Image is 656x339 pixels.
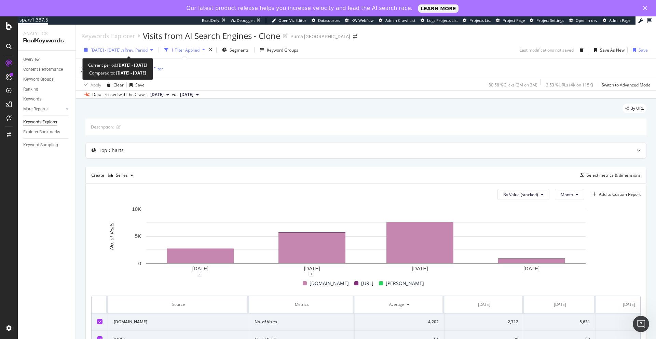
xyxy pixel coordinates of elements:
[23,66,71,73] a: Content Performance
[23,128,71,136] a: Explorer Bookmarks
[555,189,584,200] button: Month
[623,104,646,113] div: legacy label
[23,119,57,126] div: Keywords Explorer
[318,18,340,23] span: Datasources
[91,82,101,88] div: Apply
[81,32,135,40] a: Keywords Explorer
[623,301,635,308] div: [DATE]
[630,106,644,110] span: By URL
[105,170,136,181] button: Series
[138,260,141,266] text: 0
[115,70,146,76] b: [DATE] - [DATE]
[202,18,220,23] div: ReadOnly:
[113,82,124,88] div: Clear
[278,18,306,23] span: Open Viz Editor
[489,82,537,88] div: 80.58 % Clicks ( 2M on 3M )
[345,18,374,23] a: KW Webflow
[609,18,630,23] span: Admin Page
[546,82,593,88] div: 3.53 % URLs ( 4K on 115K )
[171,47,200,53] div: 1 Filter Applied
[23,119,71,126] a: Keywords Explorer
[255,301,349,308] div: Metrics
[23,141,71,149] a: Keyword Sampling
[272,18,306,23] a: Open Viz Editor
[353,34,357,39] div: arrow-right-arrow-left
[530,18,564,23] a: Project Settings
[385,18,415,23] span: Admin Crawl List
[132,206,141,212] text: 10K
[599,79,651,90] button: Switch to Advanced Mode
[109,222,114,250] text: No. of Visits
[23,76,54,83] div: Keyword Groups
[23,76,71,83] a: Keyword Groups
[81,79,101,90] button: Apply
[23,96,41,103] div: Keywords
[127,79,145,90] button: Save
[145,66,163,72] div: Add Filter
[91,205,641,274] svg: A chart.
[360,319,439,325] div: 4,202
[177,91,202,99] button: [DATE]
[208,46,214,53] div: times
[180,92,193,98] span: 2025 May. 4th
[23,128,60,136] div: Explorer Bookmarks
[230,47,249,53] span: Segments
[121,47,148,53] span: vs Prev. Period
[249,313,355,331] td: No. of Visits
[520,47,574,53] div: Last modifications not saved
[469,18,491,23] span: Projects List
[89,69,146,77] div: Compared to:
[591,44,625,55] button: Save As New
[427,18,458,23] span: Logs Projects List
[496,18,525,23] a: Project Page
[172,91,177,97] span: vs
[523,266,539,272] text: [DATE]
[23,37,70,45] div: RealKeywords
[497,189,549,200] button: By Value (stacked)
[81,66,122,71] span: Search Engine Group
[231,18,255,23] div: Viz Debugger:
[310,279,349,287] span: [DOMAIN_NAME]
[135,82,145,88] div: Save
[162,44,208,55] button: 1 Filter Applied
[561,192,573,198] span: Month
[23,66,63,73] div: Content Performance
[643,6,650,10] div: Close
[99,147,124,154] div: Top Charts
[554,301,566,308] div: [DATE]
[503,192,538,198] span: By Value (stacked)
[569,18,598,23] a: Open in dev
[587,172,641,178] div: Select metrics & dimensions
[309,271,314,276] div: 1
[23,86,71,93] a: Ranking
[257,44,301,55] button: Keyword Groups
[463,18,491,23] a: Projects List
[352,18,374,23] span: KW Webflow
[91,124,114,130] div: Description:
[114,301,243,308] div: Source
[290,33,350,40] div: Puma [GEOGRAPHIC_DATA]
[600,47,625,53] div: Save As New
[23,141,58,149] div: Keyword Sampling
[18,16,48,23] div: spa/v1.337.5
[143,30,280,42] div: Visits from AI Search Engines - Clone
[386,279,424,287] span: [PERSON_NAME]
[88,61,147,69] div: Current period:
[633,316,649,332] iframe: Intercom live chat
[503,18,525,23] span: Project Page
[187,5,413,12] div: Our latest product release helps you increase velocity and lead the AI search race.
[108,313,249,331] td: [DOMAIN_NAME]
[23,30,70,37] div: Analytics
[267,47,298,53] div: Keyword Groups
[23,56,71,63] a: Overview
[599,192,641,196] div: Add to Custom Report
[135,233,141,239] text: 5K
[23,86,38,93] div: Ranking
[630,44,648,55] button: Save
[91,47,121,53] span: [DATE] - [DATE]
[418,4,459,13] a: LEARN MORE
[590,189,641,200] button: Add to Custom Report
[148,91,172,99] button: [DATE]
[576,18,598,23] span: Open in dev
[312,18,340,23] a: Datasources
